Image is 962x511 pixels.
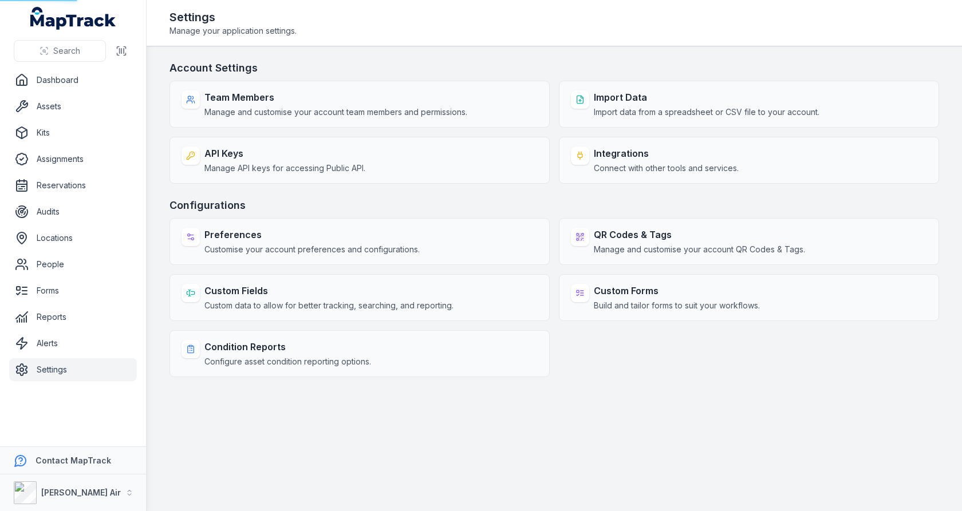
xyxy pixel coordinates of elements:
[559,81,939,128] a: Import DataImport data from a spreadsheet or CSV file to your account.
[204,356,371,367] span: Configure asset condition reporting options.
[204,284,454,298] strong: Custom Fields
[9,306,137,328] a: Reports
[204,340,371,354] strong: Condition Reports
[594,284,760,298] strong: Custom Forms
[9,121,137,144] a: Kits
[559,137,939,184] a: IntegrationsConnect with other tools and services.
[41,488,121,497] strong: [PERSON_NAME] Air
[9,253,137,276] a: People
[594,244,805,255] span: Manage and customise your account QR Codes & Tags.
[9,69,137,92] a: Dashboard
[9,332,137,355] a: Alerts
[169,81,550,128] a: Team MembersManage and customise your account team members and permissions.
[36,455,111,465] strong: Contact MapTrack
[594,228,805,241] strong: QR Codes & Tags
[169,9,297,25] h2: Settings
[9,358,137,381] a: Settings
[169,197,939,213] h3: Configurations
[169,137,550,184] a: API KeysManage API keys for accessing Public API.
[204,146,365,160] strong: API Keys
[9,279,137,302] a: Forms
[204,228,420,241] strong: Preferences
[14,40,106,62] button: Search
[169,25,297,37] span: Manage your application settings.
[53,45,80,57] span: Search
[9,174,137,197] a: Reservations
[169,60,939,76] h3: Account Settings
[9,200,137,223] a: Audits
[169,274,550,321] a: Custom FieldsCustom data to allow for better tracking, searching, and reporting.
[30,7,116,30] a: MapTrack
[9,95,137,118] a: Assets
[559,274,939,321] a: Custom FormsBuild and tailor forms to suit your workflows.
[169,330,550,377] a: Condition ReportsConfigure asset condition reporting options.
[559,218,939,265] a: QR Codes & TagsManage and customise your account QR Codes & Tags.
[594,146,739,160] strong: Integrations
[594,90,819,104] strong: Import Data
[594,106,819,118] span: Import data from a spreadsheet or CSV file to your account.
[169,218,550,265] a: PreferencesCustomise your account preferences and configurations.
[204,300,454,311] span: Custom data to allow for better tracking, searching, and reporting.
[204,244,420,255] span: Customise your account preferences and configurations.
[204,163,365,174] span: Manage API keys for accessing Public API.
[9,227,137,249] a: Locations
[204,90,467,104] strong: Team Members
[204,106,467,118] span: Manage and customise your account team members and permissions.
[594,300,760,311] span: Build and tailor forms to suit your workflows.
[594,163,739,174] span: Connect with other tools and services.
[9,148,137,171] a: Assignments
